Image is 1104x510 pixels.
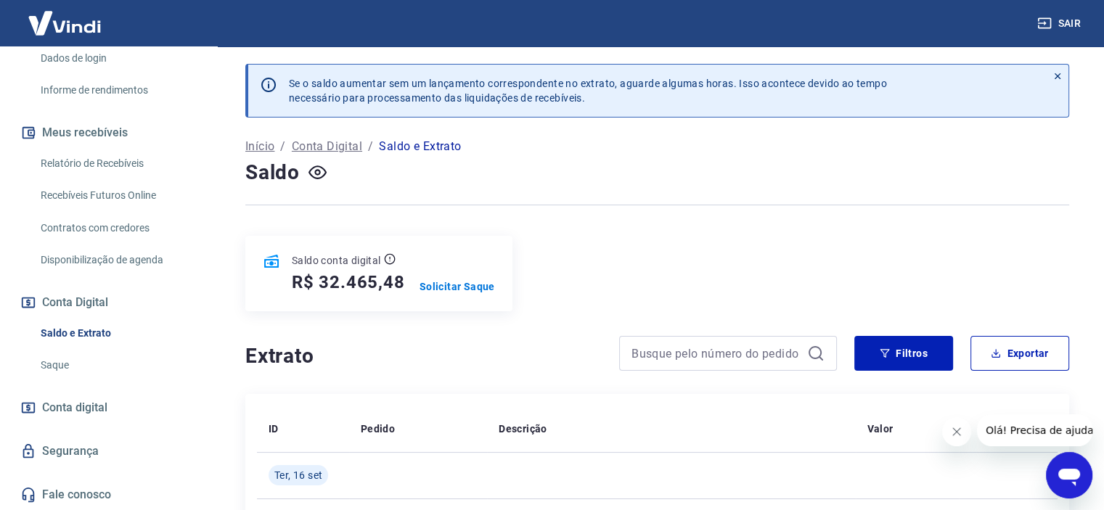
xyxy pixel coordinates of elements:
[17,1,112,45] img: Vindi
[35,213,200,243] a: Contratos com credores
[1046,452,1092,498] iframe: Botão para abrir a janela de mensagens
[269,421,279,436] p: ID
[292,138,362,155] a: Conta Digital
[245,342,602,371] h4: Extrato
[35,318,200,348] a: Saldo e Extrato
[420,279,495,294] a: Solicitar Saque
[970,336,1069,371] button: Exportar
[631,342,801,364] input: Busque pelo número do pedido
[274,468,322,482] span: Ter, 16 set
[9,10,122,22] span: Olá! Precisa de ajuda?
[280,138,285,155] p: /
[17,117,200,149] button: Meus recebíveis
[942,417,971,446] iframe: Fechar mensagem
[977,414,1092,446] iframe: Mensagem da empresa
[368,138,373,155] p: /
[35,75,200,105] a: Informe de rendimentos
[499,421,547,436] p: Descrição
[379,138,461,155] p: Saldo e Extrato
[854,336,953,371] button: Filtros
[245,138,274,155] a: Início
[35,350,200,380] a: Saque
[867,421,894,436] p: Valor
[42,398,107,418] span: Conta digital
[1034,10,1087,37] button: Sair
[292,271,405,294] h5: R$ 32.465,48
[17,287,200,318] button: Conta Digital
[35,245,200,275] a: Disponibilização de agenda
[35,44,200,73] a: Dados de login
[361,421,395,436] p: Pedido
[289,76,887,105] p: Se o saldo aumentar sem um lançamento correspondente no extrato, aguarde algumas horas. Isso acon...
[35,149,200,178] a: Relatório de Recebíveis
[245,158,300,187] h4: Saldo
[17,392,200,424] a: Conta digital
[35,181,200,210] a: Recebíveis Futuros Online
[292,253,381,268] p: Saldo conta digital
[17,435,200,467] a: Segurança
